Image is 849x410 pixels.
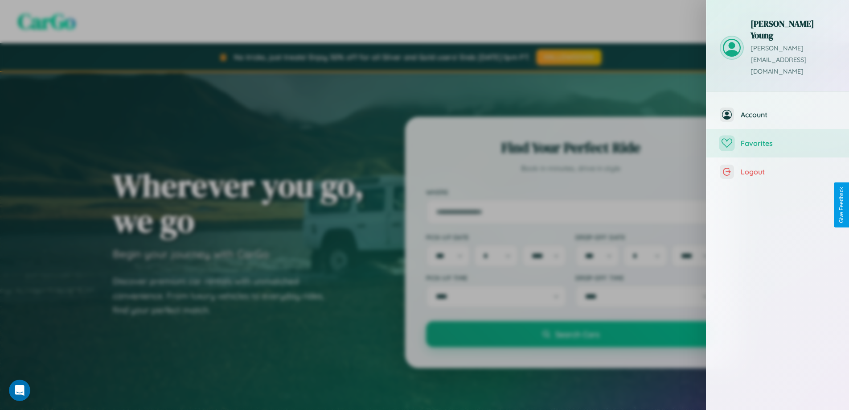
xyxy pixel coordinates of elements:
[706,157,849,186] button: Logout
[706,100,849,129] button: Account
[741,167,836,176] span: Logout
[838,187,845,223] div: Give Feedback
[706,129,849,157] button: Favorites
[741,139,836,148] span: Favorites
[9,380,30,401] iframe: Intercom live chat
[751,18,836,41] h3: [PERSON_NAME] Young
[751,43,836,78] p: [PERSON_NAME][EMAIL_ADDRESS][DOMAIN_NAME]
[741,110,836,119] span: Account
